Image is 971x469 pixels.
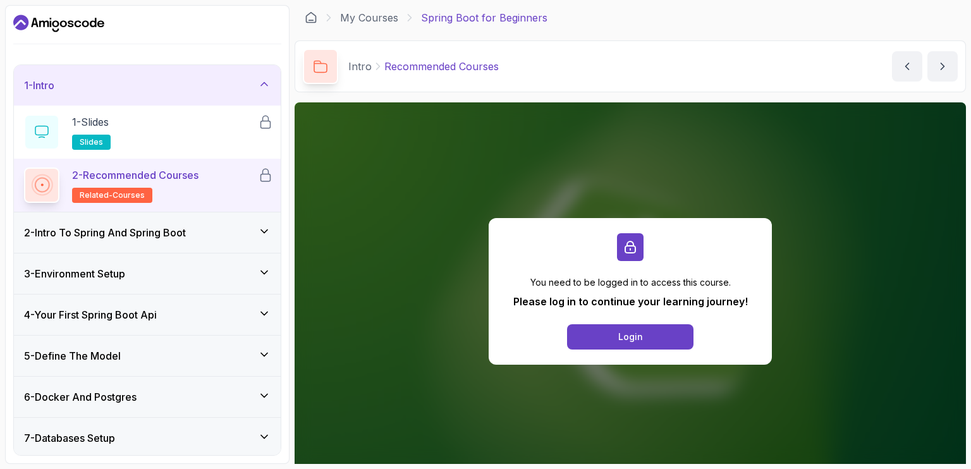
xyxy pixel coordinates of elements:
[513,276,748,289] p: You need to be logged in to access this course.
[13,13,104,33] a: Dashboard
[24,348,121,363] h3: 5 - Define The Model
[340,10,398,25] a: My Courses
[24,389,137,405] h3: 6 - Docker And Postgres
[24,225,186,240] h3: 2 - Intro To Spring And Spring Boot
[24,266,125,281] h3: 3 - Environment Setup
[80,137,103,147] span: slides
[927,51,958,82] button: next content
[72,114,109,130] p: 1 - Slides
[14,336,281,376] button: 5-Define The Model
[24,78,54,93] h3: 1 - Intro
[80,190,145,200] span: related-courses
[348,59,372,74] p: Intro
[24,430,115,446] h3: 7 - Databases Setup
[14,418,281,458] button: 7-Databases Setup
[14,65,281,106] button: 1-Intro
[24,167,271,203] button: 2-Recommended Coursesrelated-courses
[421,10,547,25] p: Spring Boot for Beginners
[14,295,281,335] button: 4-Your First Spring Boot Api
[14,253,281,294] button: 3-Environment Setup
[14,377,281,417] button: 6-Docker And Postgres
[892,51,922,82] button: previous content
[567,324,693,350] button: Login
[305,11,317,24] a: Dashboard
[384,59,499,74] p: Recommended Courses
[14,212,281,253] button: 2-Intro To Spring And Spring Boot
[24,114,271,150] button: 1-Slidesslides
[618,331,643,343] div: Login
[72,167,198,183] p: 2 - Recommended Courses
[513,294,748,309] p: Please log in to continue your learning journey!
[24,307,157,322] h3: 4 - Your First Spring Boot Api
